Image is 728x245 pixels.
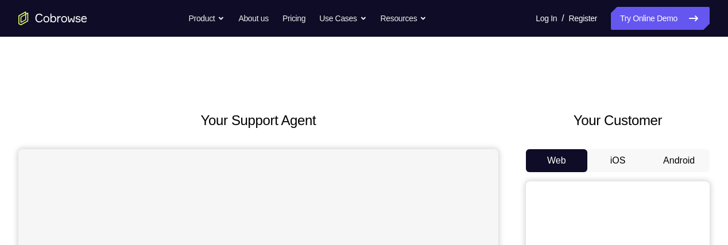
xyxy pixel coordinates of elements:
a: Register [569,7,597,30]
button: iOS [587,149,649,172]
button: Android [648,149,710,172]
button: Resources [381,7,427,30]
button: Web [526,149,587,172]
button: Product [189,7,225,30]
a: Log In [536,7,557,30]
a: About us [238,7,268,30]
a: Go to the home page [18,11,87,25]
button: Use Cases [319,7,366,30]
h2: Your Support Agent [18,110,498,131]
h2: Your Customer [526,110,710,131]
a: Try Online Demo [611,7,710,30]
a: Pricing [282,7,305,30]
span: / [562,11,564,25]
